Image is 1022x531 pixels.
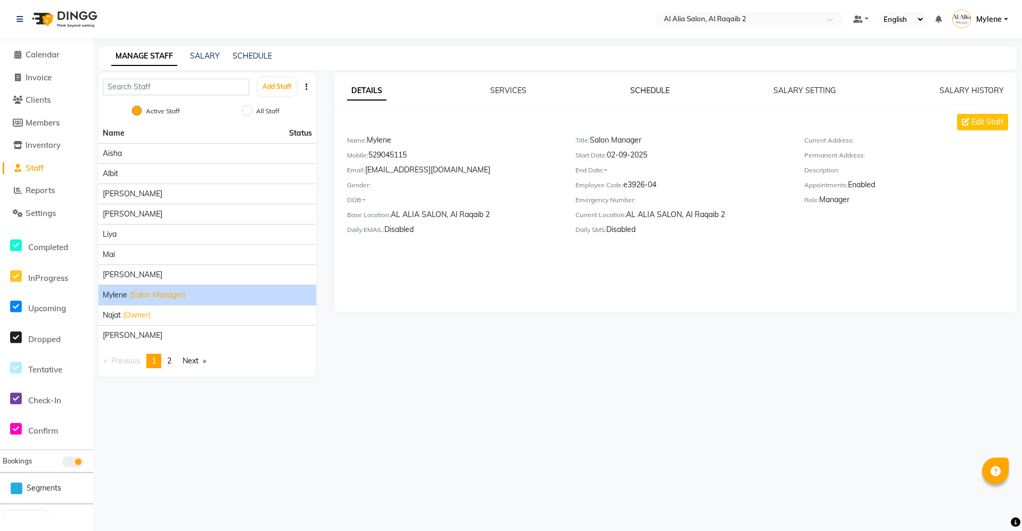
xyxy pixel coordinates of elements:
[804,194,1017,209] div: Manager
[347,151,368,160] label: Mobile:
[103,168,118,179] span: Albit
[773,86,836,95] a: SALARY SETTING
[152,356,156,366] span: 1
[256,106,279,116] label: All Staff
[804,151,865,160] label: Permanent Address:
[28,273,68,283] span: InProgress
[952,10,971,28] img: Mylene
[233,51,272,61] a: SCHEDULE
[575,150,788,164] div: 02-09-2025
[103,148,122,159] span: Aisha
[804,179,1017,194] div: Enabled
[3,185,90,197] a: Reports
[939,86,1004,95] a: SALARY HISTORY
[26,72,52,82] span: Invoice
[26,140,61,150] span: Inventory
[347,194,559,209] div: -
[575,209,788,224] div: AL ALIA SALON, Al Raqaib 2
[804,180,848,190] label: Appointments:
[103,249,115,260] span: Mai
[804,195,819,205] label: Role:
[3,457,32,465] span: Bookings
[3,72,90,84] a: Invoice
[190,51,220,61] a: SALARY
[347,136,367,145] label: Name:
[575,225,606,235] label: Daily SMS:
[28,303,66,313] span: Upcoming
[347,224,559,239] div: Disabled
[111,47,177,66] a: MANAGE STAFF
[111,356,141,366] span: Previous
[976,14,1002,25] span: Mylene
[26,163,44,173] span: Staff
[3,49,90,61] a: Calendar
[258,78,295,96] button: Add Staff
[103,269,162,280] span: [PERSON_NAME]
[804,165,839,175] label: Description:
[103,128,125,138] span: Name
[575,224,788,239] div: Disabled
[129,289,185,301] span: (Salon Manager)
[575,135,788,150] div: Salon Manager
[26,185,55,195] span: Reports
[575,179,788,194] div: e3926-04
[957,114,1008,130] button: Edit Staff
[28,426,58,436] span: Confirm
[575,210,626,220] label: Current Location:
[347,195,362,205] label: DOB:
[103,188,162,200] span: [PERSON_NAME]
[490,86,526,95] a: SERVICES
[575,180,623,190] label: Employee Code:
[103,229,117,240] span: Liya
[28,364,62,375] span: Tentative
[26,49,60,60] span: Calendar
[3,208,90,220] a: Settings
[804,136,854,145] label: Current Address:
[27,4,100,34] img: logo
[28,242,68,252] span: Completed
[26,208,56,218] span: Settings
[347,180,370,190] label: Gender:
[630,86,670,95] a: SCHEDULE
[103,209,162,220] span: [PERSON_NAME]
[123,310,151,321] span: (Owner)
[26,118,60,128] span: Members
[98,354,316,368] nav: Pagination
[3,94,90,106] a: Clients
[347,210,391,220] label: Base Location:
[3,117,90,129] a: Members
[347,164,559,179] div: [EMAIL_ADDRESS][DOMAIN_NAME]
[575,164,788,179] div: -
[103,289,127,301] span: Mylene
[146,106,180,116] label: Active Staff
[971,117,1003,128] span: Edit Staff
[177,354,211,368] a: Next
[347,225,384,235] label: Daily EMAIL:
[28,395,61,405] span: Check-In
[347,165,365,175] label: Email:
[347,81,386,101] a: DETAILS
[167,356,171,366] span: 2
[3,162,90,175] a: Staff
[347,135,559,150] div: Mylene
[575,165,604,175] label: End Date:
[289,128,312,139] span: Status
[347,150,559,164] div: 529045115
[103,310,121,321] span: Najat
[26,95,51,105] span: Clients
[575,195,636,205] label: Emergency Number:
[28,334,61,344] span: Dropped
[347,209,559,224] div: AL ALIA SALON, Al Raqaib 2
[3,139,90,152] a: Inventory
[103,330,162,341] span: [PERSON_NAME]
[575,151,607,160] label: Start Date:
[575,136,590,145] label: Title:
[103,79,249,95] input: Search Staff
[27,483,61,494] span: Segments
